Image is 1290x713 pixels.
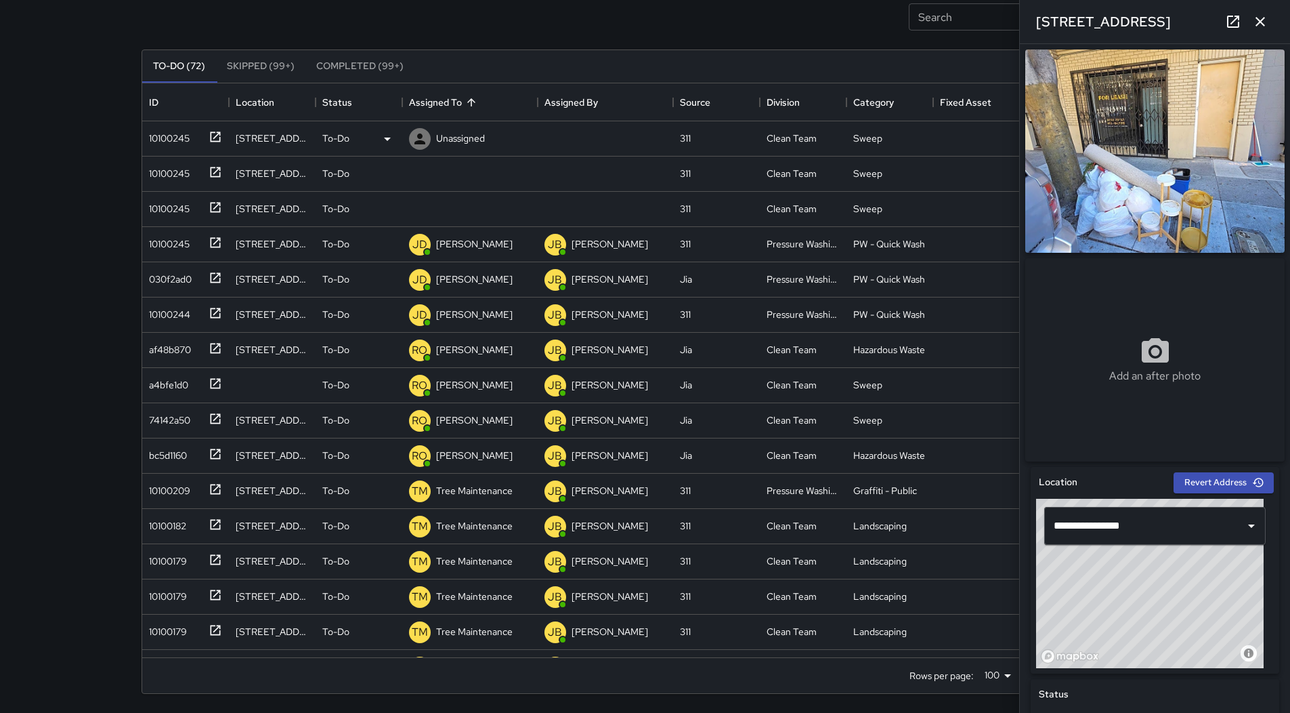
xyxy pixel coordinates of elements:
div: Pressure Washing [767,308,840,321]
div: Clean Team [767,449,817,462]
p: To-Do [322,237,349,251]
div: Category [853,83,894,121]
p: [PERSON_NAME] [436,378,513,392]
p: TM [412,554,428,570]
p: JB [548,624,562,640]
div: Graffiti - Public [853,484,917,497]
p: [PERSON_NAME] [572,308,648,321]
div: Hazardous Waste [853,343,925,356]
div: 1515 Market Street [236,590,309,603]
div: 20 12th Street [236,519,309,533]
p: RO [412,342,427,359]
p: To-Do [322,484,349,497]
div: Clean Team [767,131,817,145]
div: Fixed Asset [940,83,991,121]
div: Clean Team [767,167,817,180]
div: 1586 Market Street [236,202,309,216]
div: af48b870 [144,338,191,356]
div: Pressure Washing [767,484,840,497]
div: 1500 Market Street [236,167,309,180]
p: [PERSON_NAME] [436,272,513,286]
div: Jia [680,378,692,392]
p: RO [412,378,427,394]
div: Jia [680,272,692,286]
div: Source [673,83,760,121]
div: a4bfe1d0 [144,373,188,392]
p: JB [548,589,562,605]
p: JB [548,378,562,394]
p: [PERSON_NAME] [436,449,513,462]
div: Clean Team [767,343,817,356]
div: 10100182 [144,514,186,533]
p: JD [412,307,427,323]
p: To-Do [322,272,349,286]
div: Division [760,83,846,121]
div: ID [142,83,229,121]
div: 10100244 [144,302,190,321]
div: Division [767,83,800,121]
p: To-Do [322,131,349,145]
p: To-Do [322,625,349,638]
p: [PERSON_NAME] [572,413,648,427]
div: Landscaping [853,590,907,603]
div: Sweep [853,167,882,180]
div: 10100245 [144,197,190,216]
div: Fixed Asset [933,83,1020,121]
p: JB [548,237,562,253]
div: 311 [680,590,691,603]
div: Clean Team [767,554,817,568]
div: Pressure Washing [767,237,840,251]
p: JB [548,272,562,288]
div: 135 Van Ness Avenue [236,554,309,568]
p: To-Do [322,167,349,180]
p: JB [548,448,562,464]
p: Tree Maintenance [436,625,513,638]
p: JB [548,483,562,500]
p: To-Do [322,308,349,321]
button: Sort [462,93,481,112]
p: JB [548,307,562,323]
div: 10100209 [144,478,190,497]
div: ID [149,83,158,121]
p: JD [412,272,427,288]
div: Clean Team [767,202,817,216]
p: [PERSON_NAME] [436,237,513,251]
button: Completed (99+) [305,50,414,83]
div: 10100245 [144,232,190,251]
div: Assigned To [402,83,538,121]
p: Tree Maintenance [436,484,513,497]
div: 1658 Market Street [236,272,309,286]
p: TM [412,624,428,640]
div: Landscaping [853,554,907,568]
p: To-Do [322,449,349,462]
div: 10100179 [144,584,187,603]
p: JB [548,554,562,570]
div: 60 Hickory Street [236,131,309,145]
p: [PERSON_NAME] [436,308,513,321]
div: 10100245 [144,161,190,180]
div: Assigned By [538,83,673,121]
div: Assigned By [544,83,598,121]
div: Jia [680,413,692,427]
div: Location [236,83,274,121]
div: 311 [680,167,691,180]
div: PW - Quick Wash [853,308,925,321]
button: Skipped (99+) [216,50,305,83]
div: Clean Team [767,413,817,427]
p: TM [412,589,428,605]
div: 311 [680,131,691,145]
div: 311 [680,554,691,568]
div: Landscaping [853,625,907,638]
div: Sweep [853,131,882,145]
p: To-Do [322,590,349,603]
div: 74142a50 [144,408,190,427]
p: RO [412,448,427,464]
div: Category [846,83,933,121]
div: Sweep [853,378,882,392]
p: JD [412,237,427,253]
p: [PERSON_NAME] [572,519,648,533]
p: To-Do [322,554,349,568]
p: [PERSON_NAME] [572,590,648,603]
div: 030f2ad0 [144,267,192,286]
div: Clean Team [767,590,817,603]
